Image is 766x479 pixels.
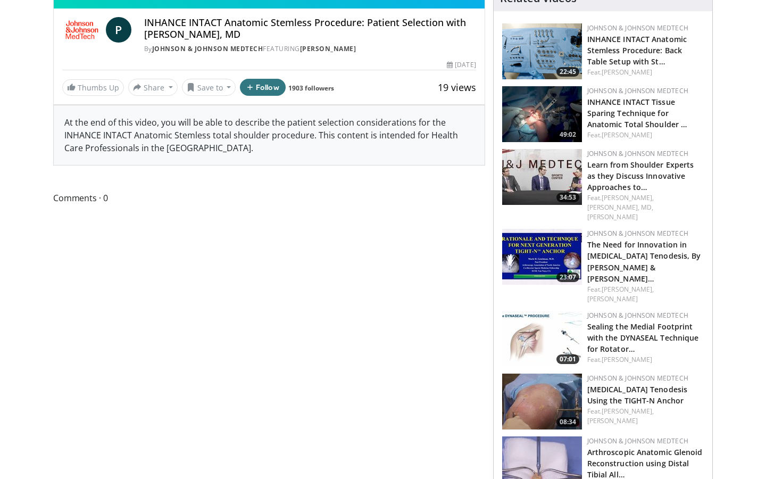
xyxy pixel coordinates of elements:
[587,160,694,192] a: Learn from Shoulder Experts as they Discuss Innovative Approaches to…
[587,285,704,304] div: Feat.
[128,79,178,96] button: Share
[587,416,638,425] a: [PERSON_NAME]
[587,68,704,77] div: Feat.
[587,149,688,158] a: Johnson & Johnson MedTech
[106,17,131,43] a: P
[54,105,485,165] div: At the end of this video, you will be able to describe the patient selection considerations for t...
[587,436,688,445] a: Johnson & Johnson MedTech
[587,23,688,32] a: Johnson & Johnson MedTech
[587,130,704,140] div: Feat.
[556,130,579,139] span: 49:02
[62,17,102,43] img: Johnson & Johnson MedTech
[502,23,582,79] img: 5493ac88-9e78-43fb-9cf2-5713838c1a07.png.150x105_q85_crop-smart_upscale.png
[502,374,582,430] img: 59d45fb2-c5c0-4e55-a212-a58ef445d0ed.150x105_q85_crop-smart_upscale.jpg
[438,81,476,94] span: 19 views
[53,191,485,205] span: Comments 0
[602,285,654,294] a: [PERSON_NAME],
[502,229,582,285] a: 23:07
[502,23,582,79] a: 22:45
[182,79,236,96] button: Save to
[502,229,582,285] img: 897bbdca-2434-4456-9b1b-c092cff6dc5d.150x105_q85_crop-smart_upscale.jpg
[447,60,476,70] div: [DATE]
[556,417,579,427] span: 08:34
[144,44,476,54] div: By FEATURING
[587,321,699,354] a: Sealing the Medial Footprint with the DYNASEAL Technique for Rotator…
[602,193,654,202] a: [PERSON_NAME],
[556,354,579,364] span: 07:01
[556,193,579,202] span: 34:53
[587,34,687,67] a: INHANCE INTACT Anatomic Stemless Procedure: Back Table Setup with St…
[587,384,687,406] a: [MEDICAL_DATA] Tenodesis Using the TIGHT-N Anchor
[587,212,638,221] a: [PERSON_NAME]
[288,84,334,93] a: 1903 followers
[502,311,582,367] img: 4c8c35ed-b197-4a86-9ec7-dec88460bf94.150x105_q85_crop-smart_upscale.jpg
[587,97,688,129] a: INHANCE INTACT Tissue Sparing Technique for Anatomic Total Shoulder …
[502,149,582,205] a: 34:53
[587,355,704,365] div: Feat.
[502,86,582,142] img: be772085-eebf-4ea1-ae5e-6ff3058a57ae.150x105_q85_crop-smart_upscale.jpg
[502,374,582,430] a: 08:34
[62,79,124,96] a: Thumbs Up
[587,229,688,238] a: Johnson & Johnson MedTech
[300,44,356,53] a: [PERSON_NAME]
[602,355,652,364] a: [PERSON_NAME]
[556,272,579,282] span: 23:07
[587,294,638,303] a: [PERSON_NAME]
[502,86,582,142] a: 49:02
[240,79,286,96] button: Follow
[587,86,688,95] a: Johnson & Johnson MedTech
[587,193,704,222] div: Feat.
[152,44,263,53] a: Johnson & Johnson MedTech
[502,149,582,205] img: 7b92dd98-d7b3-444a-881c-abffa621e1b3.150x105_q85_crop-smart_upscale.jpg
[556,67,579,77] span: 22:45
[602,68,652,77] a: [PERSON_NAME]
[587,203,654,212] a: [PERSON_NAME], MD,
[587,311,688,320] a: Johnson & Johnson MedTech
[587,374,688,383] a: Johnson & Johnson MedTech
[587,240,701,283] a: The Need for Innovation in [MEDICAL_DATA] Tenodesis, By [PERSON_NAME] & [PERSON_NAME]…
[144,17,476,40] h4: INHANCE INTACT Anatomic Stemless Procedure: Patient Selection with [PERSON_NAME], MD
[502,311,582,367] a: 07:01
[587,407,704,426] div: Feat.
[602,407,654,416] a: [PERSON_NAME],
[602,130,652,139] a: [PERSON_NAME]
